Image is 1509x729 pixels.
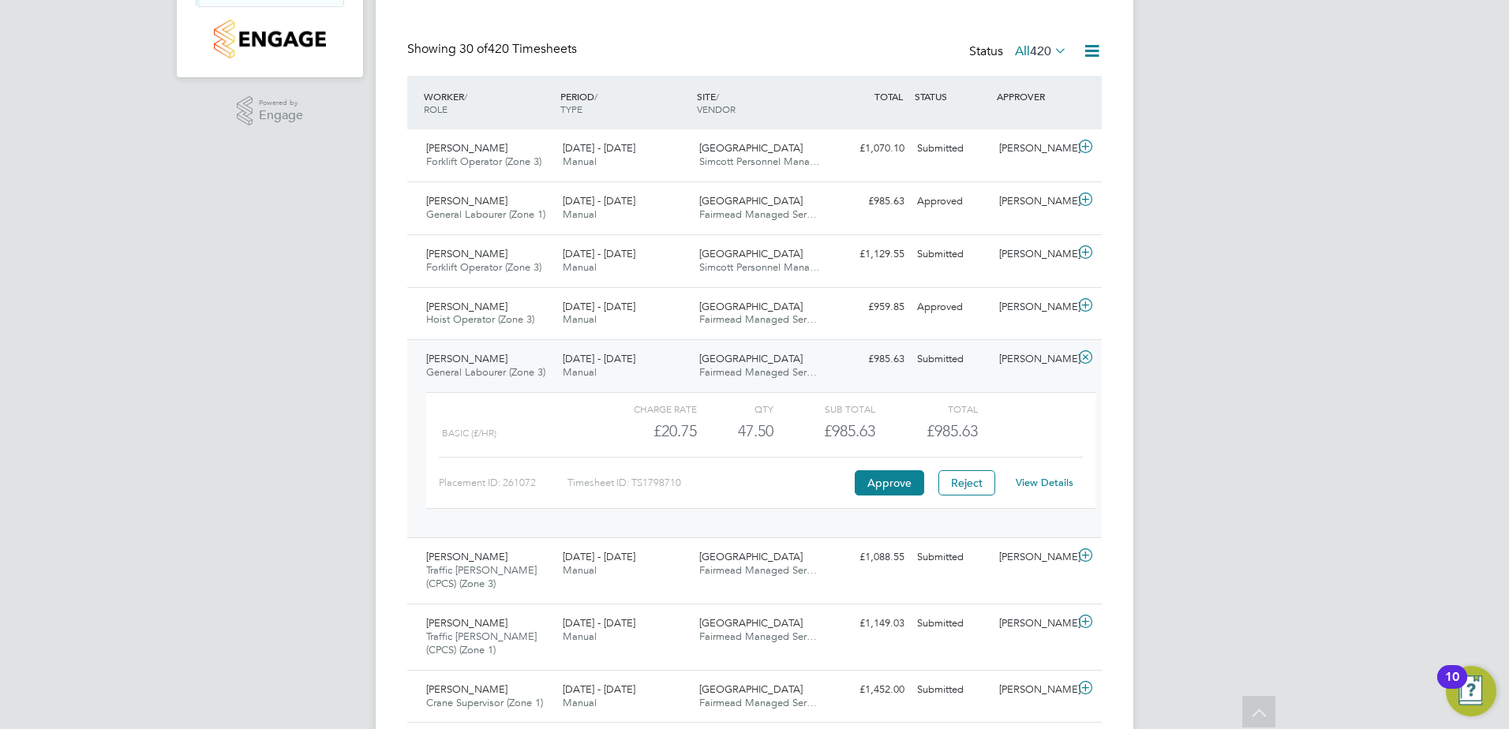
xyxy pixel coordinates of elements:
[426,247,507,260] span: [PERSON_NAME]
[829,189,911,215] div: £985.63
[699,260,820,274] span: Simcott Personnel Mana…
[439,470,567,495] div: Placement ID: 261072
[426,207,545,221] span: General Labourer (Zone 1)
[563,260,597,274] span: Manual
[563,352,635,365] span: [DATE] - [DATE]
[563,696,597,709] span: Manual
[911,136,993,162] div: Submitted
[595,399,697,418] div: Charge rate
[426,696,543,709] span: Crane Supervisor (Zone 1)
[259,109,303,122] span: Engage
[1016,476,1073,489] a: View Details
[855,470,924,495] button: Approve
[911,677,993,703] div: Submitted
[259,96,303,110] span: Powered by
[699,563,817,577] span: Fairmead Managed Ser…
[1030,43,1051,59] span: 420
[829,544,911,570] div: £1,088.55
[563,682,635,696] span: [DATE] - [DATE]
[911,346,993,372] div: Submitted
[563,194,635,207] span: [DATE] - [DATE]
[911,611,993,637] div: Submitted
[693,82,829,123] div: SITE
[829,136,911,162] div: £1,070.10
[699,365,817,379] span: Fairmead Managed Ser…
[699,194,803,207] span: [GEOGRAPHIC_DATA]
[563,312,597,326] span: Manual
[829,611,911,637] div: £1,149.03
[993,82,1075,110] div: APPROVER
[426,194,507,207] span: [PERSON_NAME]
[407,41,580,58] div: Showing
[563,630,597,643] span: Manual
[697,103,736,115] span: VENDOR
[426,630,537,656] span: Traffic [PERSON_NAME] (CPCS) (Zone 1)
[699,550,803,563] span: [GEOGRAPHIC_DATA]
[563,247,635,260] span: [DATE] - [DATE]
[911,82,993,110] div: STATUS
[426,141,507,155] span: [PERSON_NAME]
[426,312,534,326] span: Hoist Operator (Zone 3)
[420,82,556,123] div: WORKER
[716,90,719,103] span: /
[595,418,697,444] div: £20.75
[464,90,467,103] span: /
[426,682,507,696] span: [PERSON_NAME]
[214,20,325,58] img: countryside-properties-logo-retina.png
[560,103,582,115] span: TYPE
[563,563,597,577] span: Manual
[699,155,820,168] span: Simcott Personnel Mana…
[426,300,507,313] span: [PERSON_NAME]
[829,294,911,320] div: £959.85
[699,616,803,630] span: [GEOGRAPHIC_DATA]
[829,241,911,267] div: £1,129.55
[424,103,447,115] span: ROLE
[993,241,1075,267] div: [PERSON_NAME]
[969,41,1070,63] div: Status
[1445,677,1459,697] div: 10
[697,418,773,444] div: 47.50
[459,41,577,57] span: 420 Timesheets
[699,141,803,155] span: [GEOGRAPHIC_DATA]
[829,346,911,372] div: £985.63
[699,300,803,313] span: [GEOGRAPHIC_DATA]
[699,247,803,260] span: [GEOGRAPHIC_DATA]
[993,346,1075,372] div: [PERSON_NAME]
[563,141,635,155] span: [DATE] - [DATE]
[563,207,597,221] span: Manual
[993,544,1075,570] div: [PERSON_NAME]
[699,312,817,326] span: Fairmead Managed Ser…
[699,696,817,709] span: Fairmead Managed Ser…
[911,189,993,215] div: Approved
[927,421,978,440] span: £985.63
[699,207,817,221] span: Fairmead Managed Ser…
[993,136,1075,162] div: [PERSON_NAME]
[442,428,496,439] span: Basic (£/HR)
[1446,666,1496,716] button: Open Resource Center, 10 new notifications
[773,418,875,444] div: £985.63
[911,294,993,320] div: Approved
[426,260,541,274] span: Forklift Operator (Zone 3)
[556,82,693,123] div: PERIOD
[237,96,304,126] a: Powered byEngage
[993,677,1075,703] div: [PERSON_NAME]
[911,544,993,570] div: Submitted
[563,550,635,563] span: [DATE] - [DATE]
[459,41,488,57] span: 30 of
[426,155,541,168] span: Forklift Operator (Zone 3)
[567,470,851,495] div: Timesheet ID: TS1798710
[426,550,507,563] span: [PERSON_NAME]
[699,682,803,696] span: [GEOGRAPHIC_DATA]
[426,616,507,630] span: [PERSON_NAME]
[993,294,1075,320] div: [PERSON_NAME]
[563,300,635,313] span: [DATE] - [DATE]
[938,470,995,495] button: Reject
[911,241,993,267] div: Submitted
[773,399,875,418] div: Sub Total
[426,352,507,365] span: [PERSON_NAME]
[426,563,537,590] span: Traffic [PERSON_NAME] (CPCS) (Zone 3)
[874,90,903,103] span: TOTAL
[829,677,911,703] div: £1,452.00
[426,365,545,379] span: General Labourer (Zone 3)
[563,155,597,168] span: Manual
